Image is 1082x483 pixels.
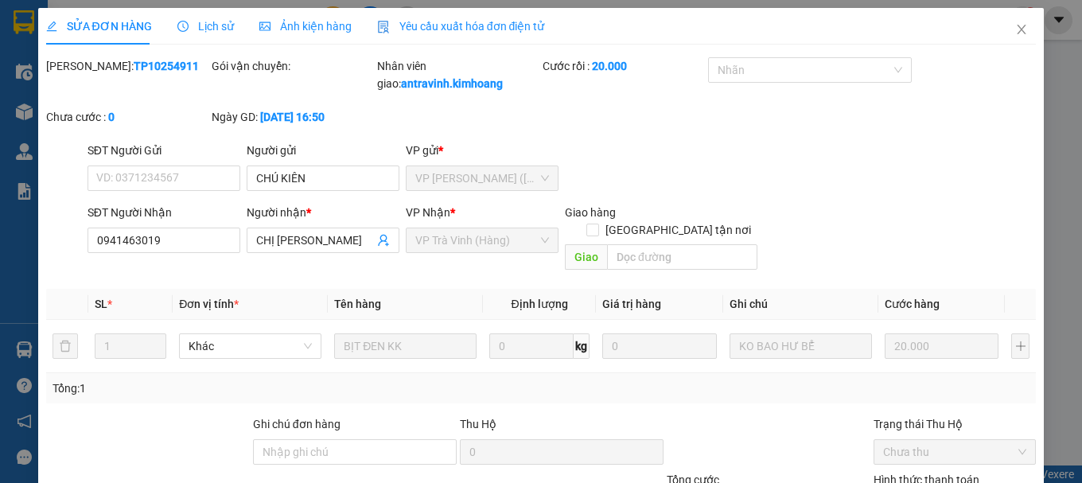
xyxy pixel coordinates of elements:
[883,440,1026,464] span: Chưa thu
[134,60,199,72] b: TP10254911
[212,108,374,126] div: Ngày GD:
[253,418,341,430] label: Ghi chú đơn hàng
[460,418,496,430] span: Thu Hộ
[212,57,374,75] div: Gói vận chuyển:
[177,21,189,32] span: clock-circle
[260,111,325,123] b: [DATE] 16:50
[88,142,240,159] div: SĐT Người Gửi
[334,333,477,359] input: VD: Bàn, Ghế
[415,228,549,252] span: VP Trà Vinh (Hàng)
[177,20,234,33] span: Lịch sử
[179,298,239,310] span: Đơn vị tính
[259,20,352,33] span: Ảnh kiện hàng
[602,298,661,310] span: Giá trị hàng
[592,60,627,72] b: 20.000
[189,334,312,358] span: Khác
[543,57,705,75] div: Cước rồi :
[607,244,757,270] input: Dọc đường
[88,204,240,221] div: SĐT Người Nhận
[53,380,419,397] div: Tổng: 1
[602,333,717,359] input: 0
[377,21,390,33] img: icon
[599,221,757,239] span: [GEOGRAPHIC_DATA] tận nơi
[1011,333,1029,359] button: plus
[247,204,399,221] div: Người nhận
[723,289,878,320] th: Ghi chú
[95,298,107,310] span: SL
[885,333,999,359] input: 0
[259,21,270,32] span: picture
[401,77,503,90] b: antravinh.kimhoang
[46,57,208,75] div: [PERSON_NAME]:
[874,415,1036,433] div: Trạng thái Thu Hộ
[46,20,152,33] span: SỬA ĐƠN HÀNG
[999,8,1044,53] button: Close
[730,333,872,359] input: Ghi Chú
[247,142,399,159] div: Người gửi
[377,57,539,92] div: Nhân viên giao:
[512,298,568,310] span: Định lượng
[53,333,78,359] button: delete
[46,21,57,32] span: edit
[1015,23,1028,36] span: close
[253,439,457,465] input: Ghi chú đơn hàng
[377,234,390,247] span: user-add
[565,244,607,270] span: Giao
[377,20,545,33] span: Yêu cầu xuất hóa đơn điện tử
[406,142,559,159] div: VP gửi
[46,108,208,126] div: Chưa cước :
[565,206,616,219] span: Giao hàng
[574,333,590,359] span: kg
[334,298,381,310] span: Tên hàng
[885,298,940,310] span: Cước hàng
[406,206,450,219] span: VP Nhận
[415,166,549,190] span: VP Trần Phú (Hàng)
[108,111,115,123] b: 0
